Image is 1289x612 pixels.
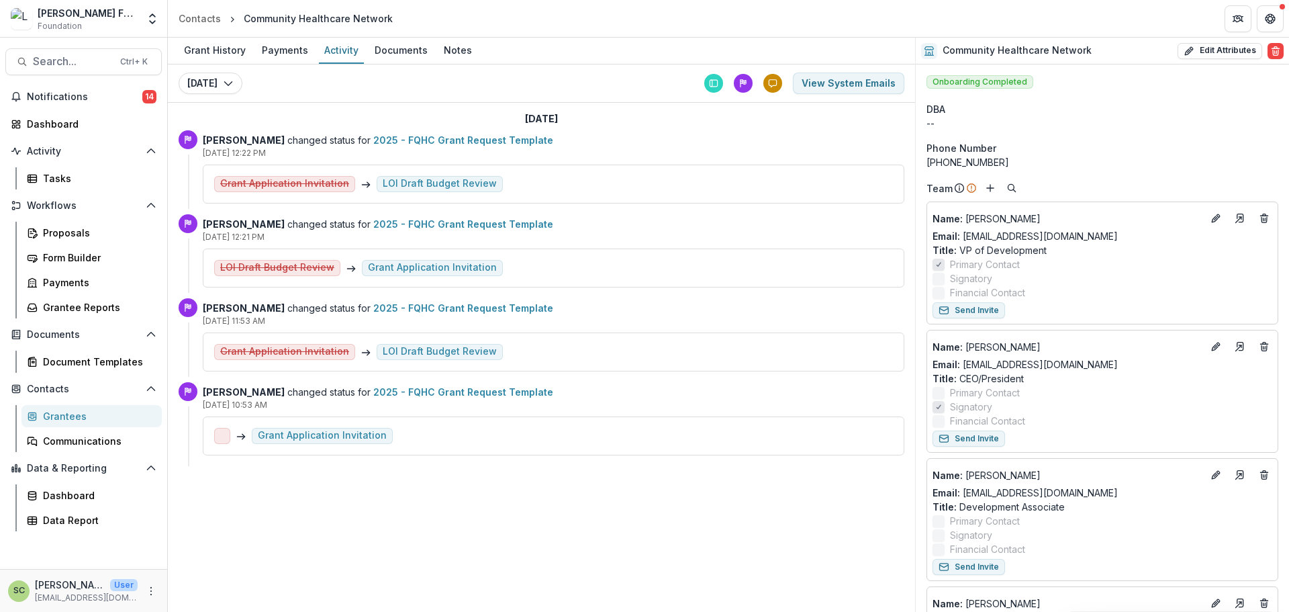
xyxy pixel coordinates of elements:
s: Grant Application Invitation [220,346,349,357]
div: [PERSON_NAME] Fund for the Blind [38,6,138,20]
span: Name : [933,470,963,481]
button: Partners [1225,5,1251,32]
p: CEO/President [933,371,1272,386]
strong: [PERSON_NAME] [203,134,285,146]
a: Document Templates [21,351,162,373]
div: Grant Application Invitation [368,262,497,273]
p: [PERSON_NAME] [933,212,1202,226]
div: Form Builder [43,251,151,265]
p: changed status for [203,301,904,315]
div: Grantees [43,409,151,423]
div: Grant History [179,40,251,60]
p: Team [926,181,953,195]
button: Delete [1268,43,1284,59]
div: Payments [43,275,151,290]
span: Title : [933,245,957,256]
button: Send Invite [933,302,1005,318]
div: Data Report [43,513,151,527]
button: Deletes [1256,339,1272,355]
span: Data & Reporting [27,463,140,474]
p: [DATE] 12:22 PM [203,147,904,159]
span: Title : [933,373,957,384]
button: Edit [1208,210,1224,226]
div: Tasks [43,171,151,185]
button: Deletes [1256,210,1272,226]
div: [PHONE_NUMBER] [926,155,1278,169]
button: Send Invite [933,559,1005,575]
a: Go to contact [1229,208,1251,229]
button: Search [1004,180,1020,196]
a: Communications [21,430,162,452]
span: Signatory [950,271,992,286]
span: Activity [27,146,140,157]
div: Dashboard [27,117,151,131]
a: Payments [21,271,162,294]
a: Name: [PERSON_NAME] [933,468,1202,482]
p: User [110,579,138,591]
a: Grant History [179,38,251,64]
span: Name : [933,213,963,224]
span: Signatory [950,400,992,414]
button: Open Documents [5,324,162,345]
span: Primary Contact [950,514,1020,528]
button: Open Data & Reporting [5,457,162,479]
button: Send Invite [933,431,1005,447]
button: Edit [1208,595,1224,611]
span: Email: [933,359,960,370]
h2: [DATE] [525,114,558,125]
a: Go to contact [1229,464,1251,486]
a: Documents [369,38,433,64]
img: Lavelle Fund for the Blind [11,8,32,30]
a: 2025 - FQHC Grant Request Template [373,134,553,146]
span: Title : [933,501,957,513]
a: Email: [EMAIL_ADDRESS][DOMAIN_NAME] [933,357,1118,371]
div: Community Healthcare Network [244,11,393,26]
button: Open Workflows [5,195,162,216]
a: Tasks [21,167,162,189]
a: Name: [PERSON_NAME] [933,212,1202,226]
span: DBA [926,102,945,116]
button: Open entity switcher [143,5,162,32]
p: changed status for [203,385,904,399]
span: Financial Contact [950,414,1025,428]
strong: [PERSON_NAME] [203,218,285,230]
span: Name : [933,598,963,609]
p: [EMAIL_ADDRESS][DOMAIN_NAME] [35,592,138,604]
p: VP of Development [933,243,1272,257]
a: Dashboard [21,484,162,507]
div: Document Templates [43,355,151,369]
span: Email: [933,230,960,242]
p: [PERSON_NAME] [933,340,1202,354]
button: Add [982,180,998,196]
a: Email: [EMAIL_ADDRESS][DOMAIN_NAME] [933,486,1118,500]
div: Dashboard [43,488,151,502]
div: Contacts [179,11,221,26]
span: Workflows [27,200,140,212]
s: LOI Draft Budget Review [220,262,334,273]
a: 2025 - FQHC Grant Request Template [373,218,553,230]
div: LOI Draft Budget Review [383,178,497,189]
button: Open Activity [5,140,162,162]
a: Form Builder [21,247,162,269]
button: Open Contacts [5,378,162,400]
h2: Community Healthcare Network [943,45,1092,56]
button: Edit [1208,467,1224,483]
button: Deletes [1256,467,1272,483]
p: Development Associate [933,500,1272,514]
s: Grant Application Invitation [220,178,349,189]
span: Notifications [27,91,142,103]
a: Go to contact [1229,336,1251,357]
p: [DATE] 11:53 AM [203,315,904,327]
button: More [143,583,159,599]
p: [PERSON_NAME] [933,468,1202,482]
a: Dashboard [5,113,162,135]
div: Communications [43,434,151,448]
a: Grantee Reports [21,296,162,318]
a: 2025 - FQHC Grant Request Template [373,302,553,314]
span: Financial Contact [950,542,1025,556]
div: Documents [369,40,433,60]
a: 2025 - FQHC Grant Request Template [373,386,553,398]
span: Signatory [950,528,992,542]
p: [PERSON_NAME] [35,578,105,592]
span: Primary Contact [950,386,1020,400]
